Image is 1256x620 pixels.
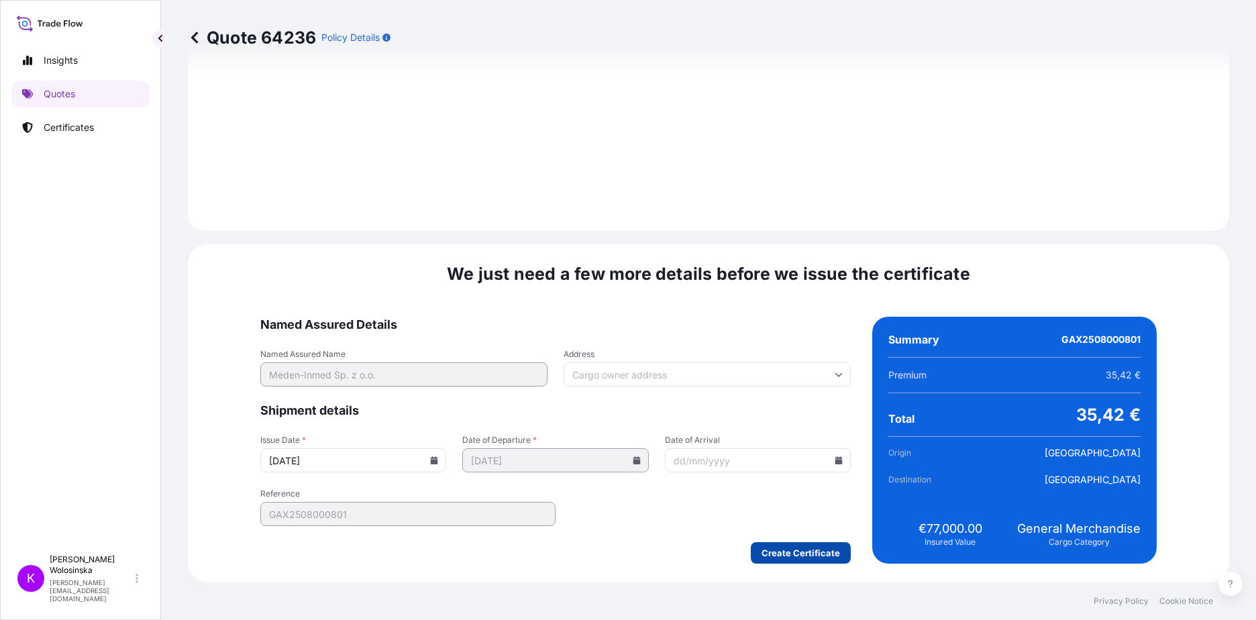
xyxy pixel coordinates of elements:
[751,542,851,564] button: Create Certificate
[888,473,963,486] span: Destination
[260,448,446,472] input: dd/mm/yyyy
[919,521,982,537] span: €77,000.00
[888,333,939,346] span: Summary
[1017,521,1141,537] span: General Merchandise
[888,412,914,425] span: Total
[1159,596,1213,607] a: Cookie Notice
[27,572,35,585] span: K
[260,317,851,333] span: Named Assured Details
[925,537,976,548] span: Insured Value
[321,31,380,44] p: Policy Details
[1094,596,1149,607] a: Privacy Policy
[11,81,150,107] a: Quotes
[44,87,75,101] p: Quotes
[665,448,851,472] input: dd/mm/yyyy
[462,435,648,446] span: Date of Departure
[665,435,851,446] span: Date of Arrival
[1076,404,1141,425] span: 35,42 €
[1061,333,1141,346] span: GAX2508000801
[44,54,78,67] p: Insights
[260,435,446,446] span: Issue Date
[260,488,556,499] span: Reference
[260,349,547,360] span: Named Assured Name
[260,502,556,526] input: Your internal reference
[564,349,851,360] span: Address
[50,578,133,603] p: [PERSON_NAME][EMAIL_ADDRESS][DOMAIN_NAME]
[888,368,927,382] span: Premium
[1045,446,1141,460] span: [GEOGRAPHIC_DATA]
[762,546,840,560] p: Create Certificate
[564,362,851,386] input: Cargo owner address
[1049,537,1110,548] span: Cargo Category
[888,446,963,460] span: Origin
[462,448,648,472] input: dd/mm/yyyy
[1106,368,1141,382] span: 35,42 €
[44,121,94,134] p: Certificates
[188,27,316,48] p: Quote 64236
[447,263,970,285] span: We just need a few more details before we issue the certificate
[11,114,150,141] a: Certificates
[11,47,150,74] a: Insights
[1045,473,1141,486] span: [GEOGRAPHIC_DATA]
[260,403,851,419] span: Shipment details
[50,554,133,576] p: [PERSON_NAME] Wolosinska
